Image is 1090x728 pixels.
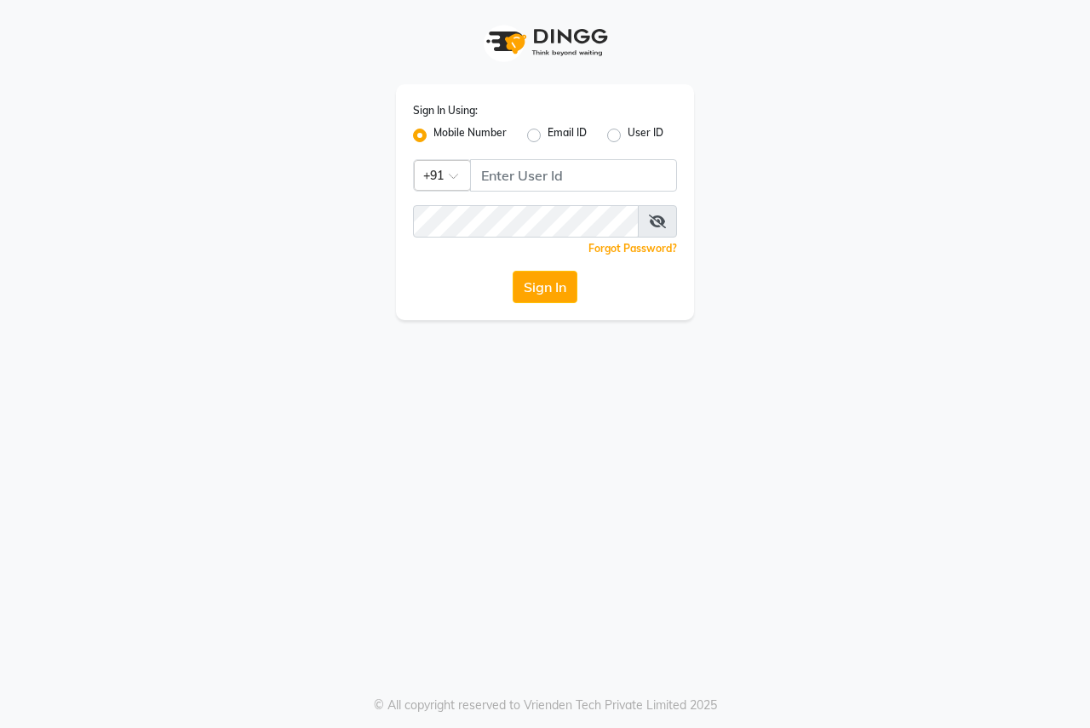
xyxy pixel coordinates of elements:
[548,125,587,146] label: Email ID
[477,17,613,67] img: logo1.svg
[588,242,677,255] a: Forgot Password?
[413,103,478,118] label: Sign In Using:
[470,159,677,192] input: Username
[628,125,663,146] label: User ID
[513,271,577,303] button: Sign In
[433,125,507,146] label: Mobile Number
[413,205,639,238] input: Username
